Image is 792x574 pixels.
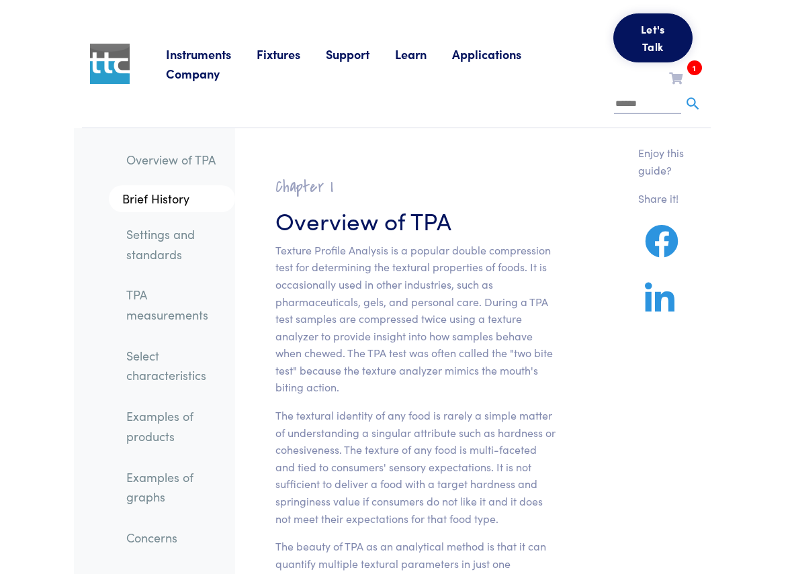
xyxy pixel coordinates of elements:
a: Select characteristics [116,340,235,391]
a: Learn [395,46,452,62]
button: Let's Talk [613,13,693,62]
span: 1 [687,60,702,75]
img: ttc_logo_1x1_v1.0.png [90,44,130,84]
a: Share on LinkedIn [638,298,681,315]
a: Support [326,46,395,62]
a: 1 [669,69,683,86]
p: Share it! [638,190,685,207]
a: Fixtures [257,46,326,62]
a: Examples of graphs [116,462,235,512]
a: Brief History [109,185,235,212]
h3: Overview of TPA [275,203,558,236]
a: TPA measurements [116,279,235,330]
p: Enjoy this guide? [638,144,685,179]
a: Settings and standards [116,219,235,269]
p: Texture Profile Analysis is a popular double compression test for determining the textural proper... [275,242,558,396]
a: Examples of products [116,401,235,451]
a: Overview of TPA [116,144,235,175]
a: Concerns [116,522,235,553]
p: The textural identity of any food is rarely a simple matter of understanding a singular attribute... [275,407,558,527]
a: Applications [452,46,547,62]
h2: Chapter I [275,177,558,197]
a: Instruments [166,46,257,62]
a: Company [166,65,245,82]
